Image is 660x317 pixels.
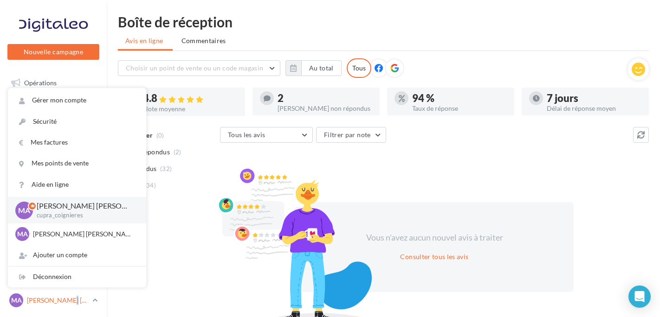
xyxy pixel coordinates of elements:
[24,79,57,87] span: Opérations
[118,60,280,76] button: Choisir un point de vente ou un code magasin
[6,120,101,139] a: Visibilité en ligne
[7,44,99,60] button: Nouvelle campagne
[27,296,89,305] p: [PERSON_NAME] [PERSON_NAME]
[160,165,172,172] span: (32)
[8,266,146,287] div: Déconnexion
[144,182,156,189] span: (34)
[628,285,651,308] div: Open Intercom Messenger
[6,189,101,209] a: Médiathèque
[355,232,514,244] div: Vous n'avez aucun nouvel avis à traiter
[8,153,146,174] a: Mes points de vente
[278,93,372,103] div: 2
[143,93,238,104] div: 4.8
[6,235,101,263] a: PLV et print personnalisable
[8,111,146,132] a: Sécurité
[118,15,649,29] div: Boîte de réception
[347,58,371,78] div: Tous
[6,143,101,163] a: Campagnes
[127,147,170,157] span: Non répondus
[37,211,131,220] p: cupra_coignieres
[285,60,342,76] button: Au total
[220,127,313,143] button: Tous les avis
[37,201,131,211] p: [PERSON_NAME] [PERSON_NAME]
[8,132,146,153] a: Mes factures
[6,73,101,93] a: Opérations
[33,229,135,239] p: [PERSON_NAME] [PERSON_NAME]
[6,212,101,232] a: Calendrier
[8,90,146,111] a: Gérer mon compte
[18,205,30,216] span: MA
[396,251,472,262] button: Consulter tous les avis
[412,93,507,103] div: 94 %
[228,131,265,139] span: Tous les avis
[6,96,101,116] a: Boîte de réception
[174,148,181,156] span: (2)
[181,36,226,45] span: Commentaires
[8,245,146,266] div: Ajouter un compte
[301,60,342,76] button: Au total
[143,106,238,112] div: Note moyenne
[6,266,101,293] a: Campagnes DataOnDemand
[412,105,507,112] div: Taux de réponse
[11,296,22,305] span: MA
[316,127,386,143] button: Filtrer par note
[6,166,101,186] a: Contacts
[8,174,146,195] a: Aide en ligne
[278,105,372,112] div: [PERSON_NAME] non répondus
[547,93,641,103] div: 7 jours
[17,229,28,239] span: MA
[126,64,263,72] span: Choisir un point de vente ou un code magasin
[7,292,99,309] a: MA [PERSON_NAME] [PERSON_NAME]
[547,105,641,112] div: Délai de réponse moyen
